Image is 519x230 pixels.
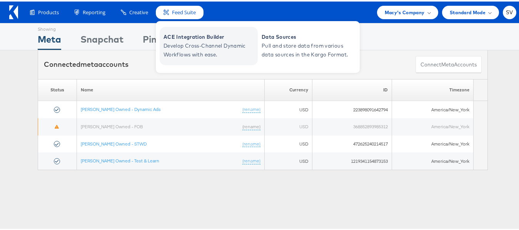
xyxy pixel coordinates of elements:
a: (rename) [242,156,260,163]
span: Creative [129,7,148,15]
td: USD [264,151,312,168]
a: [PERSON_NAME] Owned - FOB [81,122,143,128]
span: meta [441,60,454,67]
span: Reporting [83,7,105,15]
span: SV [506,8,513,13]
th: ID [312,78,392,99]
div: Connected accounts [44,58,128,68]
a: [PERSON_NAME] Owned - Dynamic Ads [81,105,161,111]
span: Data Sources [262,31,354,40]
button: ConnectmetaAccounts [416,55,482,72]
a: Data Sources Pull and store data from various data sources in the Kargo Format. [258,25,356,64]
td: 368852893985312 [312,117,392,134]
span: Macy's Company [385,7,425,15]
div: Pinterest [143,31,184,48]
div: Showing [38,22,61,31]
td: America/New_York [392,134,473,151]
td: America/New_York [392,99,473,117]
span: Develop Cross-Channel Dynamic Workflows with ease. [164,40,256,58]
span: ACE Integration Builder [164,31,256,40]
a: (rename) [242,105,260,111]
td: America/New_York [392,117,473,134]
td: America/New_York [392,151,473,168]
td: USD [264,134,312,151]
span: Products [38,7,59,15]
span: Pull and store data from various data sources in the Kargo Format. [262,40,354,58]
div: Snapchat [80,31,123,48]
td: 223898091642794 [312,99,392,117]
td: 1219341154873153 [312,151,392,168]
th: Currency [264,78,312,99]
td: USD [264,117,312,134]
th: Name [77,78,264,99]
span: meta [80,58,98,67]
td: USD [264,99,312,117]
a: [PERSON_NAME] Owned - STWD [81,139,147,145]
a: ACE Integration Builder Develop Cross-Channel Dynamic Workflows with ease. [160,25,258,64]
a: [PERSON_NAME] Owned - Test & Learn [81,156,159,162]
th: Status [38,78,77,99]
a: (rename) [242,139,260,146]
span: Feed Suite [172,7,196,15]
th: Timezone [392,78,473,99]
div: Meta [38,31,61,48]
span: Standard Mode [450,7,486,15]
a: (rename) [242,122,260,129]
td: 472625240214517 [312,134,392,151]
